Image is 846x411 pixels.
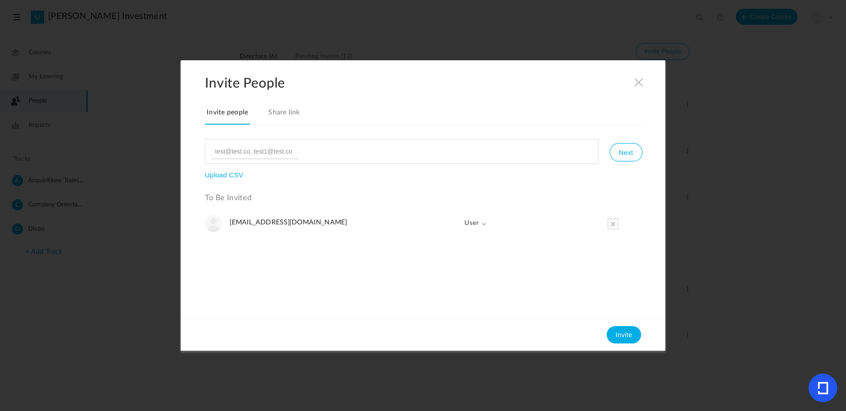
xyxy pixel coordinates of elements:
[230,218,452,227] h4: [EMAIL_ADDRESS][DOMAIN_NAME]
[205,171,243,179] button: Upload CSV
[205,194,642,203] h3: To Be Invited
[457,215,486,232] span: User
[211,144,298,159] input: test@test.co, test1@test.co
[267,106,302,125] a: Share link
[205,75,665,91] h2: Invite People
[205,106,250,125] a: Invite people
[609,143,642,161] button: Next
[607,326,641,344] button: Invite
